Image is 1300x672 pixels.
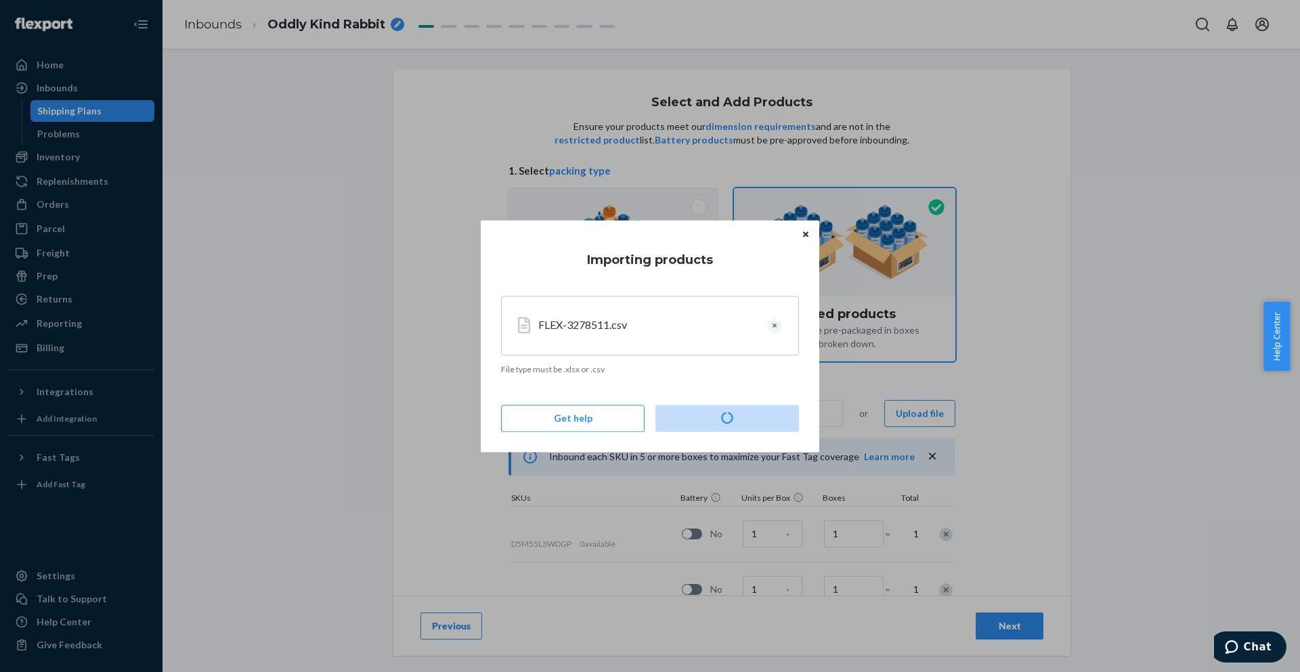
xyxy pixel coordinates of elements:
[538,318,756,334] div: FLEX-3278511.csv
[799,227,812,242] button: Close
[501,405,645,432] button: Get help
[501,251,799,269] h4: Importing products
[655,405,799,432] button: Import products
[30,9,58,22] span: Chat
[501,363,799,375] p: File type must be .xlsx or .csv
[767,318,782,333] button: Clear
